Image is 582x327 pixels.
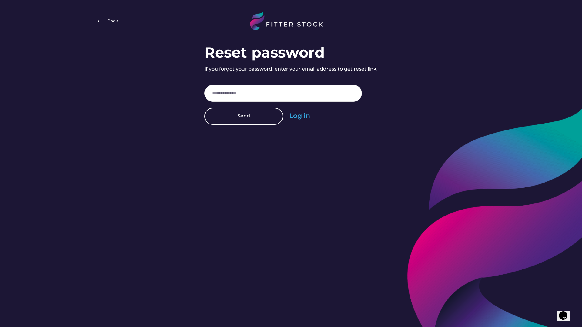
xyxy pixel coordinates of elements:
[557,303,576,321] iframe: chat widget
[107,18,118,24] div: Back
[250,12,332,30] img: LOGO%20%282%29.svg
[204,42,325,63] div: Reset password
[97,18,104,25] img: Frame%20%282%29.svg
[204,66,378,72] div: If you forgot your password, enter your email address to get reset link.
[204,108,283,125] button: Send
[407,100,582,327] img: icon%20only%204.svg
[289,111,310,121] div: Log in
